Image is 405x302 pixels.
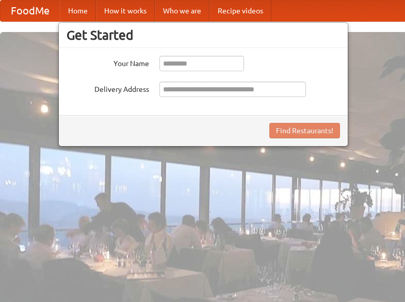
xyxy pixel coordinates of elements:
[155,1,209,21] a: Who we are
[67,27,340,43] h3: Get Started
[269,123,340,138] button: Find Restaurants!
[60,1,96,21] a: Home
[67,56,149,69] label: Your Name
[67,82,149,94] label: Delivery Address
[209,1,271,21] a: Recipe videos
[96,1,155,21] a: How it works
[1,1,60,21] a: FoodMe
